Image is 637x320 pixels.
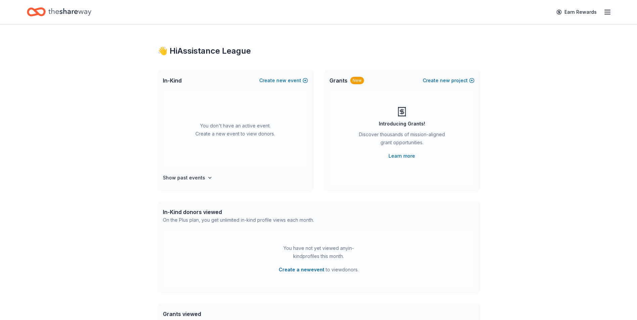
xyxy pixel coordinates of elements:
[389,152,415,160] a: Learn more
[259,76,308,85] button: Createnewevent
[163,310,293,318] div: Grants viewed
[350,77,364,84] div: New
[163,208,314,216] div: In-Kind donors viewed
[277,244,361,260] div: You have not yet viewed any in-kind profiles this month.
[440,76,450,85] span: new
[163,174,205,182] h4: Show past events
[279,266,324,274] button: Create a newevent
[163,216,314,224] div: On the Plus plan, you get unlimited in-kind profile views each month.
[163,174,213,182] button: Show past events
[423,76,474,85] button: Createnewproject
[276,76,286,85] span: new
[279,266,359,274] span: to view donors .
[329,76,348,85] span: Grants
[163,76,182,85] span: In-Kind
[27,4,91,20] a: Home
[356,130,448,149] div: Discover thousands of mission-aligned grant opportunities.
[379,120,425,128] div: Introducing Grants!
[163,91,308,168] div: You don't have an active event. Create a new event to view donors.
[552,6,601,18] a: Earn Rewards
[157,46,480,56] div: 👋 Hi Assistance League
